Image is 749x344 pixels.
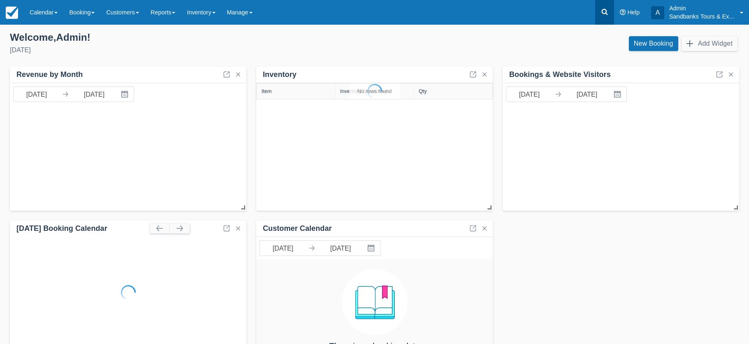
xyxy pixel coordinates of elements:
[117,87,134,102] button: Interact with the calendar and add the check-in date for your trip.
[651,6,664,19] div: A
[669,4,735,12] p: Admin
[627,9,640,16] span: Help
[10,31,368,44] div: Welcome , Admin !
[506,87,552,102] input: Start Date
[6,7,18,19] img: checkfront-main-nav-mini-logo.png
[682,36,737,51] button: Add Widget
[629,36,678,51] a: New Booking
[14,87,60,102] input: Start Date
[509,70,611,79] div: Bookings & Website Visitors
[16,70,83,79] div: Revenue by Month
[263,70,297,79] div: Inventory
[610,87,626,102] button: Interact with the calendar and add the check-in date for your trip.
[564,87,610,102] input: End Date
[10,45,368,55] div: [DATE]
[71,87,117,102] input: End Date
[669,12,735,21] p: Sandbanks Tours & Experiences
[620,9,626,15] i: Help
